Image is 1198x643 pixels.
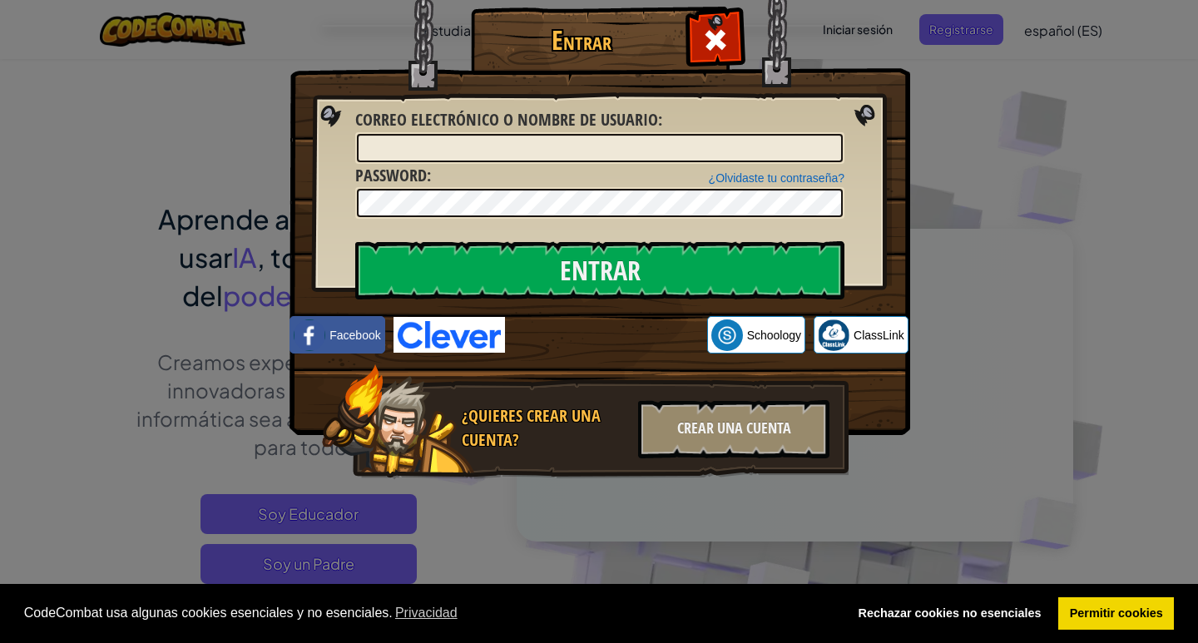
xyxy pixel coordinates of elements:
div: ¿Quieres crear una cuenta? [462,404,628,452]
img: classlink-logo-small.png [818,319,849,351]
img: clever-logo-blue.png [394,317,505,353]
img: schoology.png [711,319,743,351]
a: ¿Olvidaste tu contraseña? [709,171,844,185]
a: allow cookies [1058,597,1174,631]
a: learn more about cookies [393,601,460,626]
input: Entrar [355,241,844,299]
iframe: Botón Iniciar sesión con Google [505,317,707,354]
span: Facebook [329,327,380,344]
label: : [355,108,662,132]
h1: Entrar [475,26,687,55]
span: Schoology [747,327,801,344]
span: Password [355,164,427,186]
span: CodeCombat usa algunas cookies esenciales y no esenciales. [24,601,834,626]
span: Correo electrónico o nombre de usuario [355,108,658,131]
span: ClassLink [854,327,904,344]
a: deny cookies [847,597,1052,631]
img: facebook_small.png [294,319,325,351]
label: : [355,164,431,188]
div: Crear una cuenta [638,400,829,458]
